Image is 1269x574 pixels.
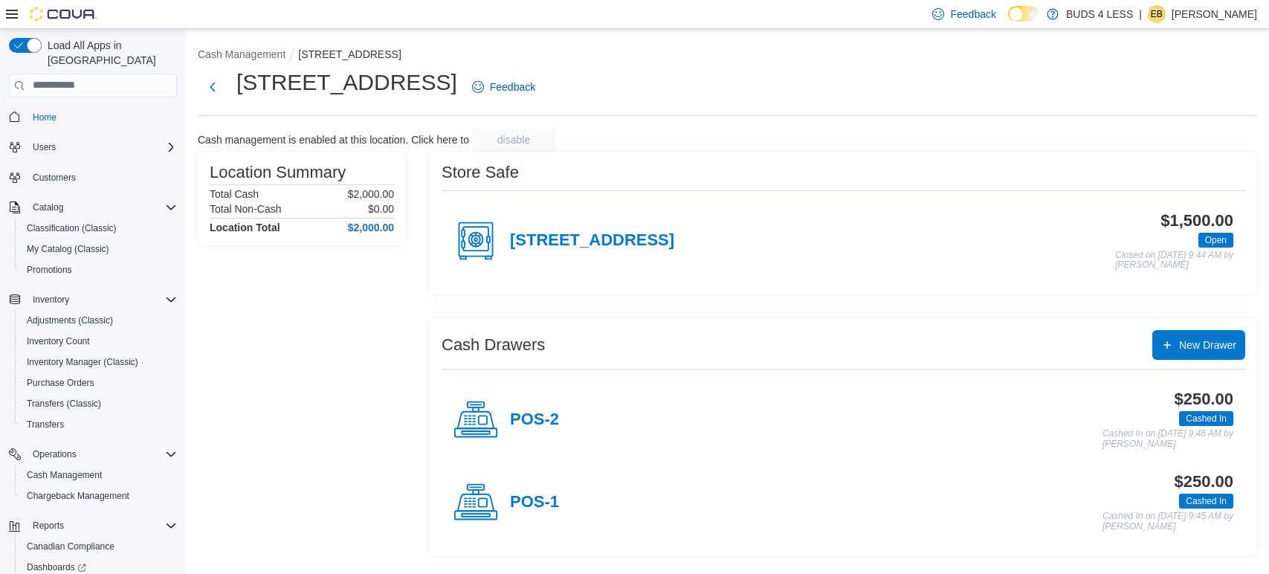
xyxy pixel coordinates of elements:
a: Adjustments (Classic) [21,312,119,329]
span: Transfers (Classic) [21,395,177,413]
button: Adjustments (Classic) [15,310,183,331]
button: Inventory [27,291,75,309]
a: Customers [27,169,82,187]
span: Inventory Count [27,335,90,347]
p: | [1139,5,1142,23]
button: Transfers (Classic) [15,393,183,414]
nav: An example of EuiBreadcrumbs [198,47,1257,65]
button: My Catalog (Classic) [15,239,183,259]
button: Classification (Classic) [15,218,183,239]
span: Feedback [490,80,535,94]
p: Closed on [DATE] 9:44 AM by [PERSON_NAME] [1115,251,1233,271]
a: Canadian Compliance [21,538,120,555]
p: [PERSON_NAME] [1172,5,1257,23]
span: Cash Management [21,466,177,484]
h3: $250.00 [1175,390,1233,408]
span: Canadian Compliance [21,538,177,555]
span: New Drawer [1179,338,1236,352]
button: Users [27,138,62,156]
span: Cashed In [1179,411,1233,426]
span: Adjustments (Classic) [21,312,177,329]
a: Inventory Count [21,332,96,350]
span: Users [27,138,177,156]
span: Feedback [950,7,995,22]
span: Load All Apps in [GEOGRAPHIC_DATA] [42,38,177,68]
a: Classification (Classic) [21,219,123,237]
button: Reports [27,517,70,535]
span: Inventory Count [21,332,177,350]
h6: Total Cash [210,188,259,200]
button: Reports [3,515,183,536]
span: Cashed In [1186,412,1227,425]
p: Cash management is enabled at this location. Click here to [198,134,469,146]
div: Elisabeth Brown [1148,5,1166,23]
p: Cashed In on [DATE] 9:45 AM by [PERSON_NAME] [1102,512,1233,532]
button: Purchase Orders [15,373,183,393]
span: Catalog [33,201,63,213]
a: Home [27,109,62,126]
h3: $1,500.00 [1160,212,1233,230]
span: Transfers (Classic) [27,398,101,410]
span: Home [33,112,56,123]
span: Transfers [27,419,64,430]
button: Next [198,72,227,102]
span: Inventory [27,291,177,309]
span: Open [1205,233,1227,247]
span: Inventory Manager (Classic) [27,356,138,368]
p: $0.00 [368,203,394,215]
span: disable [497,132,530,147]
button: Operations [3,444,183,465]
button: Cash Management [15,465,183,486]
button: Catalog [27,199,69,216]
a: Cash Management [21,466,108,484]
span: Adjustments (Classic) [27,315,113,326]
a: My Catalog (Classic) [21,240,115,258]
button: Chargeback Management [15,486,183,506]
span: Operations [27,445,177,463]
span: Promotions [21,261,177,279]
span: Chargeback Management [21,487,177,505]
h3: Cash Drawers [442,336,545,354]
a: Chargeback Management [21,487,135,505]
p: $2,000.00 [348,188,394,200]
button: Cash Management [198,48,285,60]
span: Canadian Compliance [27,541,114,552]
input: Dark Mode [1008,6,1039,22]
span: Inventory [33,294,69,306]
span: Transfers [21,416,177,433]
h4: Location Total [210,222,280,233]
button: disable [472,128,555,152]
button: Customers [3,167,183,188]
span: Classification (Classic) [27,222,117,234]
span: EB [1151,5,1163,23]
button: Home [3,106,183,128]
span: Operations [33,448,77,460]
span: Purchase Orders [21,374,177,392]
span: Chargeback Management [27,490,129,502]
img: Cova [30,7,97,22]
button: New Drawer [1152,330,1245,360]
span: Reports [33,520,64,532]
span: Customers [27,168,177,187]
span: Home [27,108,177,126]
h6: Total Non-Cash [210,203,282,215]
h3: Store Safe [442,164,519,181]
button: Operations [27,445,83,463]
span: Catalog [27,199,177,216]
a: Promotions [21,261,78,279]
span: My Catalog (Classic) [27,243,109,255]
span: Purchase Orders [27,377,94,389]
span: Inventory Manager (Classic) [21,353,177,371]
h3: Location Summary [210,164,346,181]
span: Cashed In [1186,494,1227,508]
h4: $2,000.00 [348,222,394,233]
h4: [STREET_ADDRESS] [510,231,674,251]
button: Catalog [3,197,183,218]
button: [STREET_ADDRESS] [298,48,401,60]
button: Transfers [15,414,183,435]
p: BUDS 4 LESS [1066,5,1133,23]
span: Cash Management [27,469,102,481]
span: Open [1198,233,1233,248]
h1: [STREET_ADDRESS] [236,68,457,97]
